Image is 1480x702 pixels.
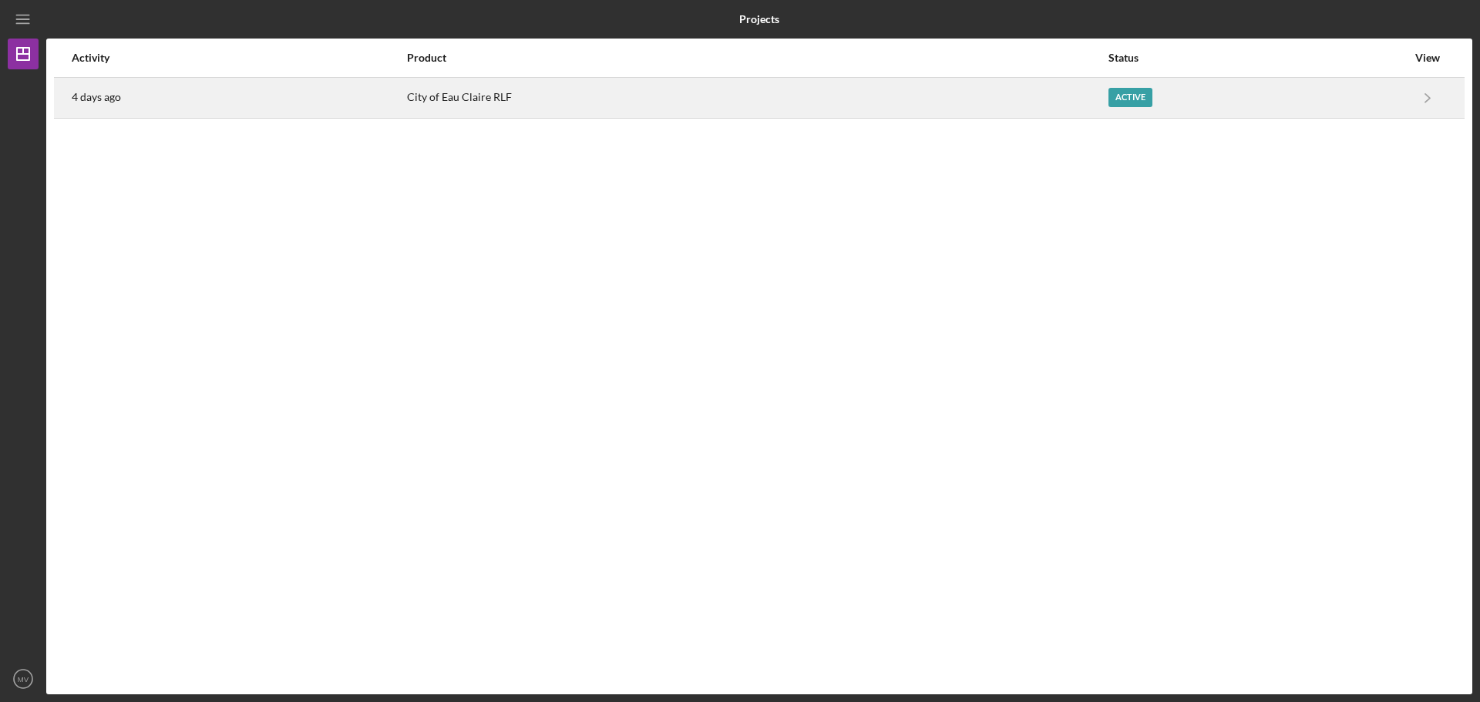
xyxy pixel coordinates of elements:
[1108,52,1407,64] div: Status
[407,79,1107,117] div: City of Eau Claire RLF
[18,675,29,684] text: MV
[739,13,779,25] b: Projects
[8,663,39,694] button: MV
[72,52,405,64] div: Activity
[1408,52,1447,64] div: View
[72,91,121,103] time: 2025-08-25 19:59
[1108,88,1152,107] div: Active
[407,52,1107,64] div: Product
